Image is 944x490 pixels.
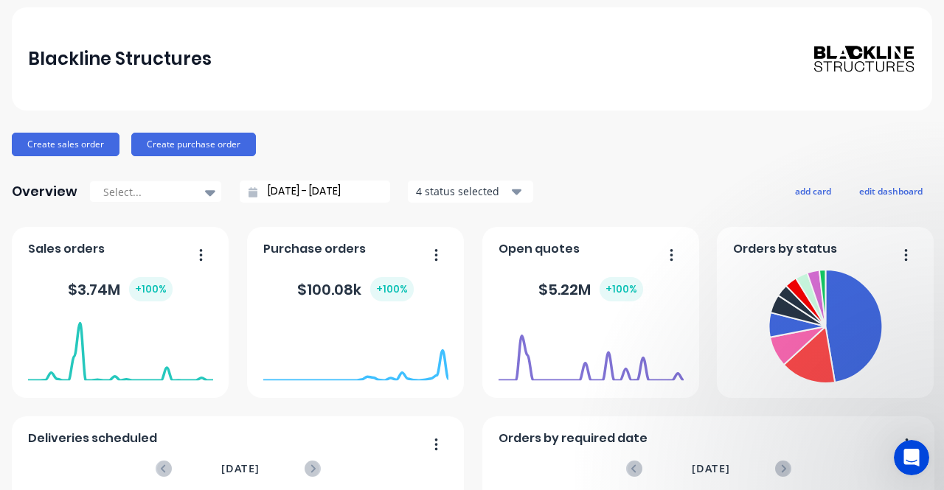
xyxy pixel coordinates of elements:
[785,181,841,200] button: add card
[263,240,366,258] span: Purchase orders
[297,277,414,301] div: $ 100.08k
[129,277,173,301] div: + 100 %
[499,240,580,258] span: Open quotes
[131,133,256,156] button: Create purchase order
[733,240,837,258] span: Orders by status
[28,44,212,74] div: Blackline Structures
[370,277,414,301] div: + 100 %
[12,177,77,206] div: Overview
[221,461,260,477] span: [DATE]
[850,181,932,200] button: edit dashboard
[600,277,643,301] div: + 100 %
[538,277,643,301] div: $ 5.22M
[12,133,119,156] button: Create sales order
[813,44,916,74] img: Blackline Structures
[68,277,173,301] div: $ 3.74M
[692,461,730,477] span: [DATE]
[894,440,929,475] iframe: Intercom live chat
[408,181,533,203] button: 4 status selected
[416,183,509,199] div: 4 status selected
[28,240,105,258] span: Sales orders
